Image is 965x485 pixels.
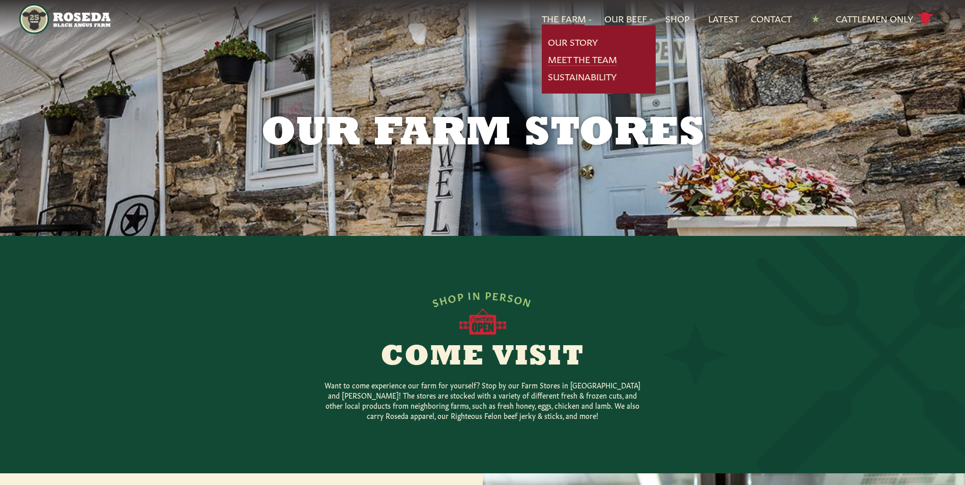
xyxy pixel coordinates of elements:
a: Latest [708,12,739,25]
span: P [456,290,465,302]
span: R [499,290,508,302]
span: I [467,289,473,301]
span: S [431,295,441,308]
a: Our Beef [604,12,653,25]
span: O [513,292,525,306]
span: P [485,289,492,300]
span: S [507,291,515,303]
a: Contact [751,12,792,25]
span: O [447,291,458,304]
a: The Farm [542,12,592,25]
h2: Come Visit [287,343,678,372]
span: H [438,293,449,306]
img: https://roseda.com/wp-content/uploads/2021/05/roseda-25-header.png [19,4,110,34]
a: Cattlemen Only [836,10,933,28]
h1: Our Farm Stores [222,114,743,155]
span: N [522,295,534,308]
a: Meet The Team [548,53,617,66]
span: N [472,289,481,300]
div: SHOP IN PERSON [431,289,534,308]
span: E [492,289,500,301]
p: Want to come experience our farm for yourself? Stop by our Farm Stores in [GEOGRAPHIC_DATA] and [... [320,380,646,420]
a: Sustainability [548,70,617,83]
a: Our Story [548,36,598,49]
a: Shop [665,12,696,25]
